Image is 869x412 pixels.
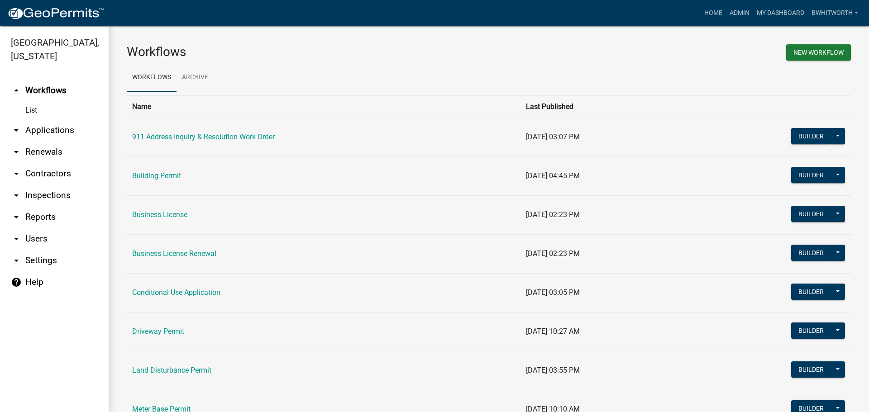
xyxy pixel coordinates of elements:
span: [DATE] 10:27 AM [526,327,580,336]
h3: Workflows [127,44,482,60]
i: arrow_drop_down [11,147,22,157]
i: arrow_drop_down [11,255,22,266]
i: help [11,277,22,288]
button: New Workflow [786,44,851,61]
a: 911 Address Inquiry & Resolution Work Order [132,133,275,141]
span: [DATE] 03:55 PM [526,366,580,374]
a: Admin [726,5,753,22]
span: [DATE] 02:23 PM [526,210,580,219]
span: [DATE] 04:45 PM [526,171,580,180]
button: Builder [791,322,831,339]
a: Conditional Use Application [132,288,220,297]
a: Workflows [127,63,177,92]
i: arrow_drop_up [11,85,22,96]
span: [DATE] 03:05 PM [526,288,580,297]
i: arrow_drop_down [11,233,22,244]
th: Name [127,95,520,118]
a: Building Permit [132,171,181,180]
i: arrow_drop_down [11,168,22,179]
i: arrow_drop_down [11,212,22,223]
button: Builder [791,361,831,378]
a: Business License [132,210,187,219]
button: Builder [791,245,831,261]
button: Builder [791,206,831,222]
span: [DATE] 02:23 PM [526,249,580,258]
a: Home [701,5,726,22]
button: Builder [791,128,831,144]
a: Archive [177,63,214,92]
button: Builder [791,284,831,300]
span: [DATE] 03:07 PM [526,133,580,141]
a: My Dashboard [753,5,808,22]
a: Driveway Permit [132,327,184,336]
th: Last Published [520,95,685,118]
a: BWhitworth [808,5,862,22]
button: Builder [791,167,831,183]
a: Land Disturbance Permit [132,366,211,374]
i: arrow_drop_down [11,125,22,136]
i: arrow_drop_down [11,190,22,201]
a: Business License Renewal [132,249,216,258]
